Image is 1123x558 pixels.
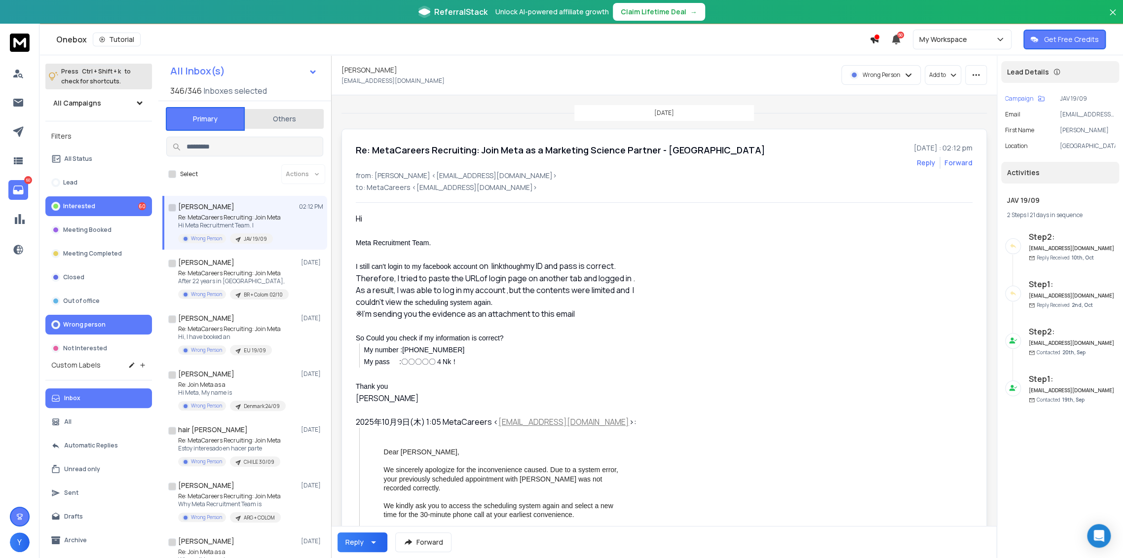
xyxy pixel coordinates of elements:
[1037,396,1085,404] p: Contacted
[45,483,152,503] button: Sent
[61,67,131,86] p: Press to check for shortcuts.
[356,272,644,284] div: Therefore, I tried to paste the URLof login page on another tab and logged in .
[178,381,286,389] p: Re: Join Meta as a
[191,291,222,298] p: Wrong Person
[178,445,281,452] p: Estoy interesado en hacer parte
[1029,339,1115,347] h6: [EMAIL_ADDRESS][DOMAIN_NAME]
[356,284,644,308] div: As a result, I was able to log in my account ,but the contents were limited and I couldn't view
[170,85,202,97] span: 346 / 346
[45,388,152,408] button: Inbox
[341,65,397,75] h1: [PERSON_NAME]
[1029,231,1115,243] h6: Step 2 :
[63,179,77,186] p: Lead
[356,213,644,404] div: Hi
[919,35,971,44] p: My Workspace
[356,262,477,270] span: I still can't login to my facebook account
[498,416,629,427] a: [EMAIL_ADDRESS][DOMAIN_NAME]
[45,436,152,455] button: Automatic Replies
[1007,195,1113,205] h1: JAV 19/09
[191,458,222,465] p: Wrong Person
[45,315,152,335] button: Wrong person
[301,426,323,434] p: [DATE]
[10,532,30,552] button: Y
[1030,211,1083,219] span: 21 days in sequence
[178,258,234,267] h1: [PERSON_NAME]
[45,459,152,479] button: Unread only
[178,500,281,508] p: Why Meta Recruitment Team is
[356,171,973,181] p: from: [PERSON_NAME] <[EMAIL_ADDRESS][DOMAIN_NAME]>
[1060,142,1115,150] p: [GEOGRAPHIC_DATA]
[178,389,286,397] p: Hi Meta, My name is
[64,513,83,521] p: Drafts
[244,347,266,354] p: EU 19/09
[356,392,644,404] div: [PERSON_NAME]
[356,143,765,157] h1: Re: MetaCareers Recruiting: Join Meta as a Marketing Science Partner - [GEOGRAPHIC_DATA]
[364,346,465,354] span: My number :[PHONE_NUMBER]
[384,447,624,456] div: Dear [PERSON_NAME],
[1037,254,1094,261] p: Reply Received
[178,492,281,500] p: Re: MetaCareers Recruiting: Join Meta
[1029,278,1115,290] h6: Step 1 :
[301,314,323,322] p: [DATE]
[63,273,84,281] p: Closed
[384,501,624,519] div: We kindly ask you to access the scheduling system again and select a new time for the 30-minute p...
[1044,35,1099,44] p: Get Free Credits
[45,129,152,143] h3: Filters
[138,202,146,210] div: 60
[63,226,112,234] p: Meeting Booked
[64,394,80,402] p: Inbox
[613,3,705,21] button: Claim Lifetime Deal→
[356,334,504,342] span: So Could you check if my information is correct?
[1087,524,1111,548] div: Open Intercom Messenger
[80,66,122,77] span: Ctrl + Shift + k
[1005,95,1045,103] button: Campaign
[45,507,152,526] button: Drafts
[1029,373,1115,385] h6: Step 1 :
[63,321,106,329] p: Wrong person
[356,308,644,320] div: ※I’m sending you the evidence as an attachment to this email
[495,7,609,17] p: Unlock AI-powered affiliate growth
[178,437,281,445] p: Re: MetaCareers Recruiting: Join Meta
[1005,95,1034,103] p: Campaign
[244,514,275,521] p: ARG + COLOM
[178,481,234,490] h1: [PERSON_NAME]
[178,369,234,379] h1: [PERSON_NAME]
[1029,387,1115,394] h6: [EMAIL_ADDRESS][DOMAIN_NAME]
[1072,254,1094,261] span: 10th, Oct
[45,93,152,113] button: All Campaigns
[64,465,100,473] p: Unread only
[1062,396,1085,403] span: 19th, Sep
[63,202,95,210] p: Interested
[170,66,225,76] h1: All Inbox(s)
[1007,211,1113,219] div: |
[654,109,674,117] p: [DATE]
[64,442,118,449] p: Automatic Replies
[944,158,973,168] div: Forward
[1029,245,1115,252] h6: [EMAIL_ADDRESS][DOMAIN_NAME]
[1037,349,1086,356] p: Contacted
[45,149,152,169] button: All Status
[244,458,274,466] p: CHILE 30/09
[1005,111,1020,118] p: Email
[24,176,32,184] p: 60
[45,412,152,432] button: All
[1007,67,1049,77] p: Lead Details
[1005,142,1028,150] p: location
[244,403,280,410] p: Denmark 24/09
[51,360,101,370] h3: Custom Labels
[1060,111,1115,118] p: [EMAIL_ADDRESS][DOMAIN_NAME]
[8,180,28,200] a: 60
[45,338,152,358] button: Not Interested
[395,532,451,552] button: Forward
[63,250,122,258] p: Meeting Completed
[356,260,644,272] div: on link my ID and pass is correct.
[178,313,234,323] h1: [PERSON_NAME]
[191,514,222,521] p: Wrong Person
[690,7,697,17] span: →
[245,108,324,130] button: Others
[178,425,248,435] h1: hair [PERSON_NAME]
[45,220,152,240] button: Meeting Booked
[1029,326,1115,337] h6: Step 2 :
[166,107,245,131] button: Primary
